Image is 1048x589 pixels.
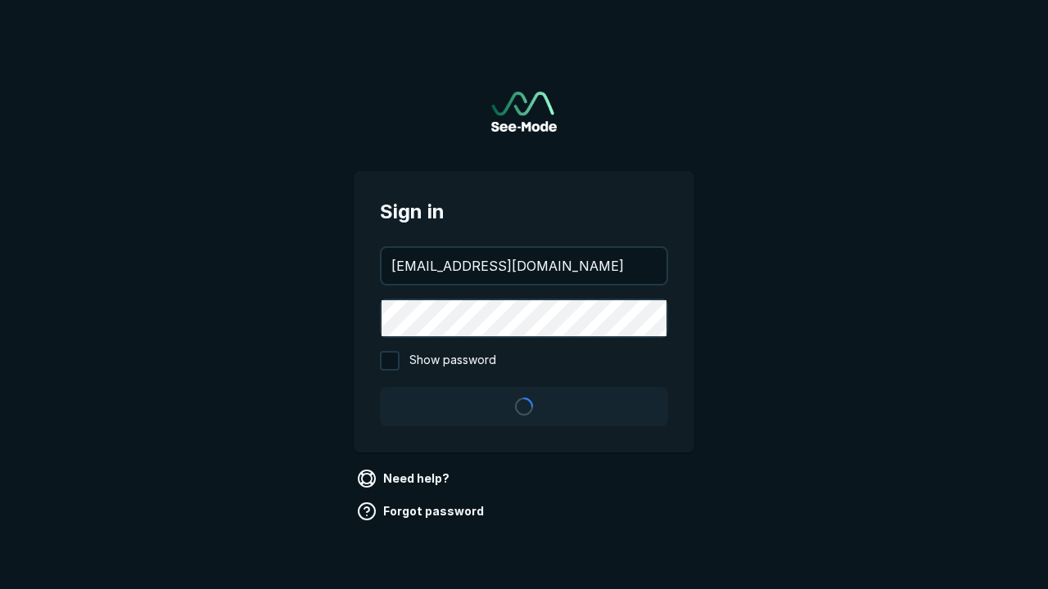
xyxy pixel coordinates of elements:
span: Show password [409,351,496,371]
a: Go to sign in [491,92,557,132]
input: your@email.com [382,248,666,284]
img: See-Mode Logo [491,92,557,132]
a: Need help? [354,465,456,492]
a: Forgot password [354,498,490,524]
span: Sign in [380,197,668,227]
